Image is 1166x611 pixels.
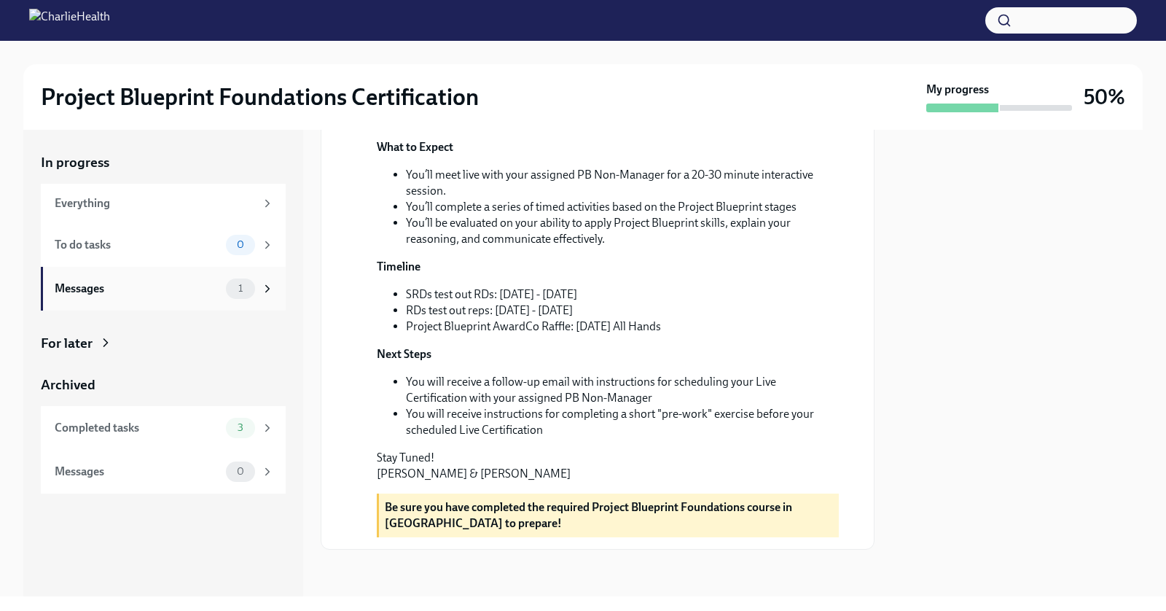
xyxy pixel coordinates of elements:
li: You will receive a follow-up email with instructions for scheduling your Live Certification with ... [406,374,839,406]
strong: My progress [926,82,989,98]
strong: What to Expect [377,140,453,154]
span: 1 [230,283,251,294]
div: Messages [55,464,220,480]
li: Project Blueprint AwardCo Raffle: [DATE] All Hands [406,319,839,335]
div: To do tasks [55,237,220,253]
a: Everything [41,184,286,223]
li: You will receive instructions for completing a short "pre-work" exercise before your scheduled Li... [406,406,839,438]
a: To do tasks0 [41,223,286,267]
li: SRDs test out RDs: [DATE] - [DATE] [406,287,839,303]
a: Messages0 [41,450,286,494]
a: Archived [41,375,286,394]
strong: Be sure you have completed the required Project Blueprint Foundations course in [GEOGRAPHIC_DATA]... [385,500,792,530]
p: Stay Tuned! [PERSON_NAME] & [PERSON_NAME] [377,450,839,482]
div: For later [41,334,93,353]
h3: 50% [1084,84,1125,110]
strong: Timeline [377,260,420,273]
li: You’ll meet live with your assigned PB Non-Manager for a 20-30 minute interactive session. [406,167,839,199]
div: Completed tasks [55,420,220,436]
li: You’ll be evaluated on your ability to apply Project Blueprint skills, explain your reasoning, an... [406,215,839,247]
span: 0 [228,466,253,477]
div: Everything [55,195,255,211]
img: CharlieHealth [29,9,110,32]
h2: Project Blueprint Foundations Certification [41,82,479,112]
strong: Next Steps [377,347,431,361]
a: Completed tasks3 [41,406,286,450]
li: You’ll complete a series of timed activities based on the Project Blueprint stages [406,199,839,215]
a: Messages1 [41,267,286,311]
li: RDs test out reps: [DATE] - [DATE] [406,303,839,319]
a: In progress [41,153,286,172]
a: For later [41,334,286,353]
div: Messages [55,281,220,297]
span: 3 [229,422,252,433]
span: 0 [228,239,253,250]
